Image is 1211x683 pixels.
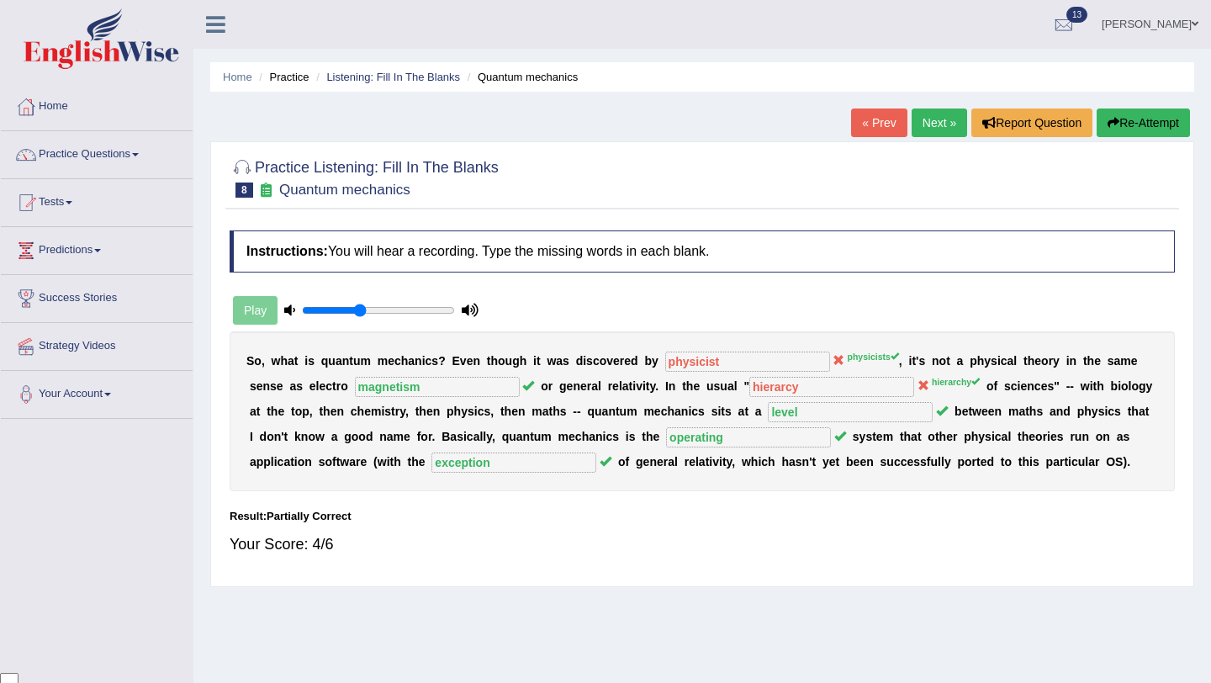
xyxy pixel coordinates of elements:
[1036,405,1043,418] b: s
[627,405,637,418] b: m
[665,379,669,393] b: I
[1066,379,1071,393] b: -
[576,354,584,368] b: d
[1018,379,1021,393] b: i
[644,354,652,368] b: b
[652,354,658,368] b: y
[549,405,553,418] b: t
[916,354,918,368] b: '
[518,405,526,418] b: n
[655,379,658,393] b: .
[650,379,656,393] b: y
[357,405,365,418] b: h
[743,379,749,393] b: "
[319,405,323,418] b: t
[533,354,537,368] b: i
[323,405,331,418] b: h
[768,402,933,422] input: blank
[691,405,698,418] b: c
[1104,405,1108,418] b: i
[1063,405,1071,418] b: d
[1077,405,1085,418] b: p
[1066,7,1087,23] span: 13
[433,405,441,418] b: n
[661,405,668,418] b: c
[505,354,513,368] b: u
[1097,109,1190,137] button: Re-Attempt
[309,379,316,393] b: e
[344,430,352,443] b: g
[289,379,296,393] b: a
[294,430,301,443] b: k
[972,405,981,418] b: w
[995,405,1002,418] b: n
[602,405,609,418] b: a
[620,354,624,368] b: r
[284,430,288,443] b: t
[358,430,366,443] b: o
[977,354,985,368] b: h
[366,430,373,443] b: d
[608,379,612,393] b: r
[1108,354,1114,368] b: s
[851,109,907,137] a: « Prev
[1025,405,1029,418] b: t
[560,405,567,418] b: s
[624,354,631,368] b: e
[1034,379,1041,393] b: c
[686,379,694,393] b: h
[309,405,313,418] b: ,
[988,405,995,418] b: e
[616,405,620,418] b: t
[1,275,193,317] a: Success Stories
[706,379,714,393] b: u
[342,354,350,368] b: n
[1131,379,1139,393] b: o
[986,379,994,393] b: o
[422,354,426,368] b: i
[1111,379,1118,393] b: b
[968,405,972,418] b: t
[698,405,705,418] b: s
[711,405,718,418] b: s
[1027,379,1034,393] b: n
[1097,379,1104,393] b: h
[250,379,256,393] b: s
[1087,354,1095,368] b: h
[294,354,299,368] b: t
[957,354,964,368] b: a
[598,379,601,393] b: l
[1094,354,1101,368] b: e
[1041,354,1049,368] b: o
[632,379,636,393] b: i
[714,379,721,393] b: s
[688,405,691,418] b: i
[463,69,578,85] li: Quantum mechanics
[404,430,410,443] b: e
[281,430,283,443] b: '
[1131,405,1139,418] b: h
[468,405,474,418] b: s
[384,405,391,418] b: s
[302,405,309,418] b: p
[478,405,484,418] b: c
[912,109,967,137] a: Next »
[1056,405,1064,418] b: n
[473,354,480,368] b: n
[1008,405,1018,418] b: m
[899,354,902,368] b: ,
[573,405,577,418] b: -
[452,354,460,368] b: E
[316,379,320,393] b: l
[1004,379,1011,393] b: s
[426,354,432,368] b: c
[270,379,277,393] b: s
[1,323,193,365] a: Strategy Videos
[355,377,520,397] input: blank
[606,354,613,368] b: v
[577,405,581,418] b: -
[548,379,553,393] b: r
[301,430,309,443] b: n
[962,405,969,418] b: e
[646,379,650,393] b: t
